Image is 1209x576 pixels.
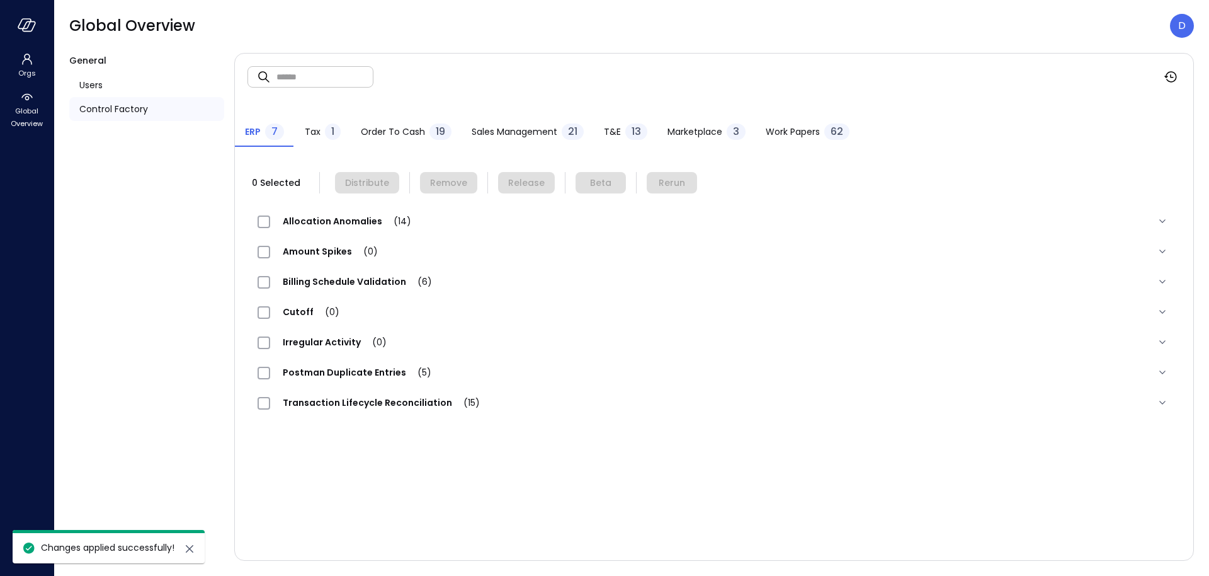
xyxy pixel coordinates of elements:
[568,124,577,139] span: 21
[733,124,739,139] span: 3
[8,105,46,130] span: Global Overview
[3,88,51,131] div: Global Overview
[382,215,411,228] span: (14)
[270,275,445,288] span: Billing Schedule Validation
[41,541,174,554] span: Changes applied successfully!
[270,396,492,409] span: Transaction Lifecycle Reconciliation
[247,388,1181,418] div: Transaction Lifecycle Reconciliation(15)
[247,327,1181,357] div: Irregular Activity(0)
[182,541,197,556] button: close
[247,236,1181,267] div: Amount Spikes(0)
[69,16,195,36] span: Global Overview
[436,124,445,139] span: 19
[361,336,387,348] span: (0)
[245,125,261,139] span: ERP
[247,176,304,190] span: 0 Selected
[270,215,424,228] span: Allocation Anomalies
[1170,14,1194,38] div: Dudu
[18,67,36,79] span: Orgs
[270,306,352,318] span: Cutoff
[247,267,1181,297] div: Billing Schedule Validation(6)
[69,73,224,97] a: Users
[270,366,444,379] span: Postman Duplicate Entries
[247,297,1181,327] div: Cutoff(0)
[270,336,399,348] span: Irregular Activity
[314,306,339,318] span: (0)
[271,124,278,139] span: 7
[69,54,106,67] span: General
[604,125,621,139] span: T&E
[3,50,51,81] div: Orgs
[331,124,334,139] span: 1
[406,275,432,288] span: (6)
[79,102,148,116] span: Control Factory
[79,78,103,92] span: Users
[406,366,431,379] span: (5)
[305,125,321,139] span: Tax
[766,125,820,139] span: Work Papers
[361,125,425,139] span: Order to Cash
[352,245,378,258] span: (0)
[632,124,641,139] span: 13
[1178,18,1186,33] p: D
[247,357,1181,388] div: Postman Duplicate Entries(5)
[452,396,480,409] span: (15)
[472,125,557,139] span: Sales Management
[831,124,843,139] span: 62
[270,245,390,258] span: Amount Spikes
[69,97,224,121] a: Control Factory
[247,206,1181,236] div: Allocation Anomalies(14)
[667,125,722,139] span: Marketplace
